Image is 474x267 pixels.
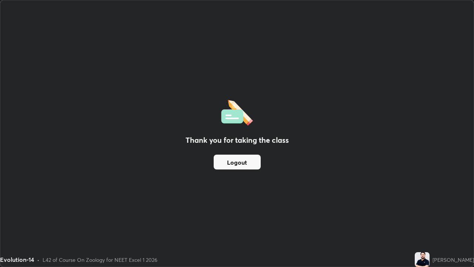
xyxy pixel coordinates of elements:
button: Logout [214,155,261,169]
h2: Thank you for taking the class [186,135,289,146]
div: L42 of Course On Zoology for NEET Excel 1 2026 [43,256,157,264]
img: e939dec78aec4a798ee8b8f1da9afb5d.jpg [415,252,430,267]
div: • [37,256,40,264]
img: offlineFeedback.1438e8b3.svg [221,98,253,126]
div: [PERSON_NAME] [433,256,474,264]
